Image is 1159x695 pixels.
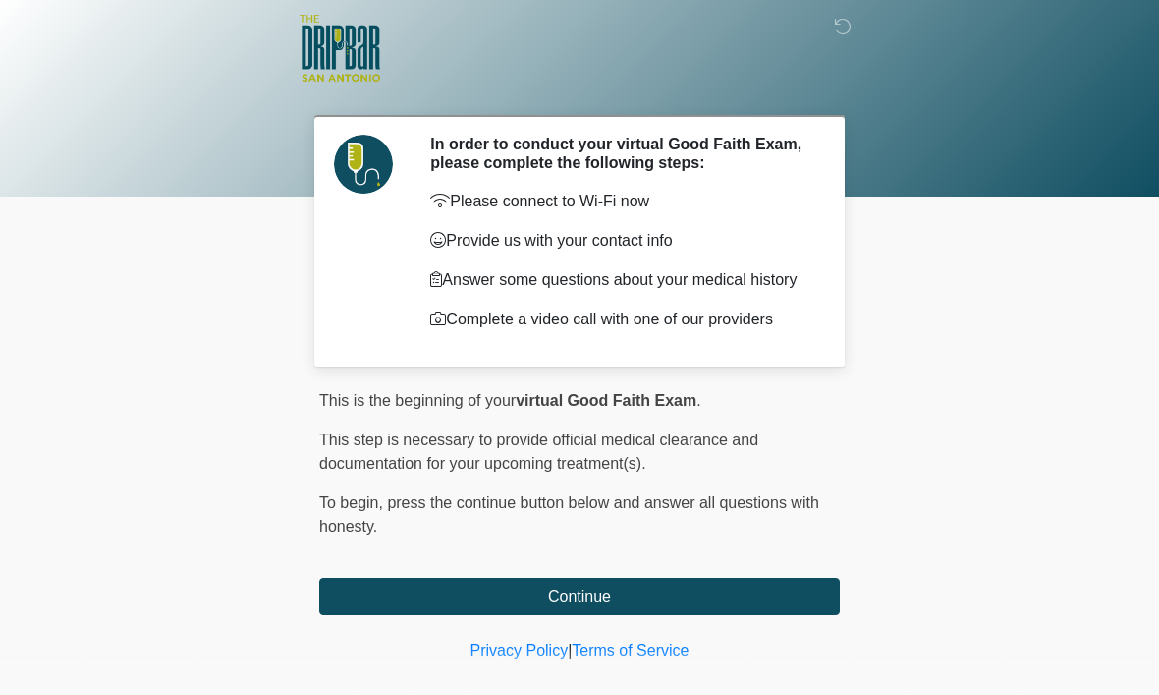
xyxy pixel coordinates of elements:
[696,392,700,409] span: .
[572,642,689,659] a: Terms of Service
[430,135,810,172] h2: In order to conduct your virtual Good Faith Exam, please complete the following steps:
[430,308,810,331] p: Complete a video call with one of our providers
[319,494,819,535] span: press the continue button below and answer all questions with honesty.
[319,432,758,472] span: This step is necessary to provide official medical clearance and documentation for your upcoming ...
[470,642,569,659] a: Privacy Policy
[516,392,696,409] strong: virtual Good Faith Exam
[319,494,387,511] span: To begin,
[430,268,810,292] p: Answer some questions about your medical history
[430,190,810,213] p: Please connect to Wi-Fi now
[300,15,380,84] img: The DRIPBaR - San Antonio Fossil Creek Logo
[430,229,810,253] p: Provide us with your contact info
[319,578,840,615] button: Continue
[334,135,393,194] img: Agent Avatar
[319,392,516,409] span: This is the beginning of your
[568,642,572,659] a: |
